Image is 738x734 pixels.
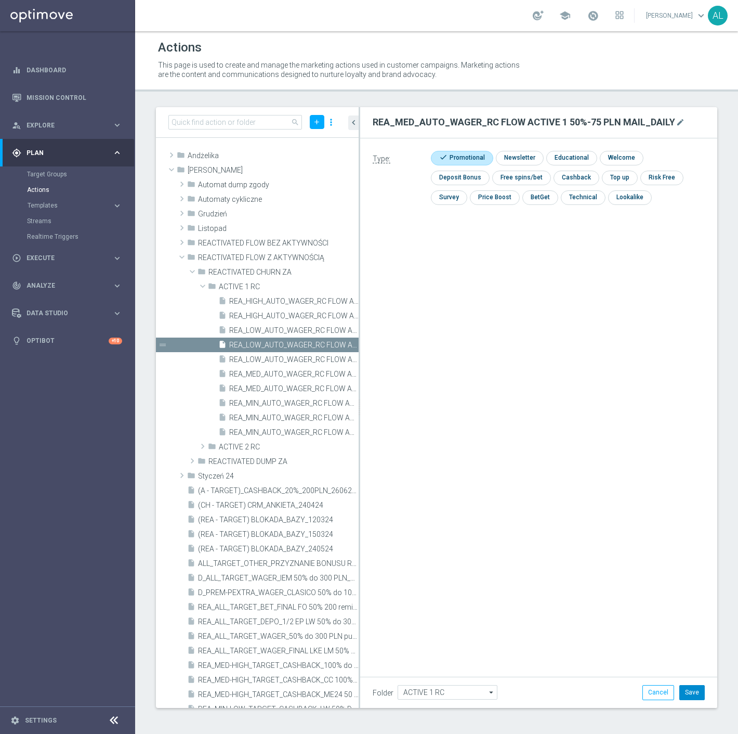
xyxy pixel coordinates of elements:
[11,309,123,317] div: Data Studio keyboard_arrow_right
[229,326,359,335] span: REA_LOW_AUTO_WAGER_RC FLOW ACTIVE 1 50%-50 PLN - reminder_DAILY
[675,116,686,128] button: mode_edit
[198,195,359,204] span: Automaty cykliczne
[11,66,123,74] button: equalizer Dashboard
[27,122,112,128] span: Explore
[12,308,112,318] div: Data Studio
[187,253,195,265] i: folder
[198,545,359,553] span: (REA - TARGET) BLOKADA_BAZY_240524
[12,121,21,130] i: person_search
[112,120,122,130] i: keyboard_arrow_right
[112,308,122,318] i: keyboard_arrow_right
[219,443,359,452] span: ACTIVE 2 RC
[198,239,359,248] span: REACTIVATED FLOW BEZ AKTYWNO&#x15A;CI
[27,213,134,229] div: Streams
[12,281,21,290] i: track_changes
[12,148,112,158] div: Plan
[112,281,122,291] i: keyboard_arrow_right
[218,398,227,410] i: insert_drive_file
[187,632,195,643] i: insert_drive_file
[12,66,21,75] i: equalizer
[12,281,112,290] div: Analyze
[187,224,195,236] i: folder
[12,336,21,345] i: lightbulb
[187,602,195,614] i: insert_drive_file
[187,690,195,702] i: insert_drive_file
[187,675,195,687] i: insert_drive_file
[187,530,195,542] i: insert_drive_file
[373,689,393,698] label: Folder
[177,151,185,163] i: folder
[12,148,21,158] i: gps_fixed
[198,617,359,626] span: REA_ALL_TARGET_DEPO_1/2 EP LW 50% do 300 PLN sms_060525
[27,255,112,261] span: Execute
[188,151,359,160] span: And&#x17C;elika
[708,6,728,25] div: AL
[109,338,122,344] div: +10
[208,442,216,454] i: folder
[218,297,227,308] i: insert_drive_file
[158,60,524,79] p: This page is used to create and manage the marketing actions used in customer campaigns. Marketin...
[12,253,112,263] div: Execute
[27,170,108,178] a: Target Groups
[208,457,359,466] span: REACTIVATED DUMP ZA
[197,267,206,279] i: folder
[645,8,708,23] a: [PERSON_NAME]keyboard_arrow_down
[27,56,122,84] a: Dashboard
[198,676,359,685] span: REA_MED-HIGH_TARGET_CASHBACK_CC 100% do 300 PLN push_170924
[27,186,108,194] a: Actions
[27,217,108,225] a: Streams
[112,253,122,263] i: keyboard_arrow_right
[229,428,359,437] span: REA_MIN_AUTO_WAGER_RC FLOW ACTIVE 1 50%-25 PLN_DAILY
[187,209,195,221] i: folder
[291,118,299,126] span: search
[187,238,195,250] i: folder
[187,559,195,571] i: insert_drive_file
[28,202,102,209] span: Templates
[198,603,359,612] span: REA_ALL_TARGET_BET_FINAL FO 50% 200 reminder_080624
[177,165,185,177] i: folder
[229,384,359,393] span: REA_MED_AUTO_WAGER_RC FLOW ACTIVE 1 50%-75 PLN_DAILY
[229,370,359,379] span: REA_MED_AUTO_WAGER_RC FLOW ACTIVE 1 50%-75 PLN - reminder_DAILY
[229,297,359,306] span: REA_HIGH_AUTO_WAGER_RC FLOW ACTIVE 1 50%-100 PLN - reminder_DAILY
[187,544,195,556] i: insert_drive_file
[112,201,122,211] i: keyboard_arrow_right
[11,121,123,130] button: person_search Explore keyboard_arrow_right
[27,233,108,241] a: Realtime Triggers
[27,282,112,289] span: Analyze
[198,690,359,699] span: REA_MED-HIGH_TARGET_CASHBACK_ME24 50 300 SMS1_170624
[373,154,390,163] span: Type:
[218,369,227,381] i: insert_drive_file
[198,181,359,189] span: Automat dump zgody
[187,180,195,192] i: folder
[12,253,21,263] i: play_circle_outline
[11,149,123,157] button: gps_fixed Plan keyboard_arrow_right
[310,115,324,129] button: add
[27,201,123,210] div: Templates keyboard_arrow_right
[198,559,359,568] span: ALL_TARGET_OTHER_PRZYZNANIE BONUSU REACTIVATED_080425
[11,94,123,102] button: Mission Control
[187,661,195,673] i: insert_drive_file
[348,115,359,130] button: chevron_left
[229,355,359,364] span: REA_LOW_AUTO_WAGER_RC FLOW ACTIVE 1 50%-50 PLN_DAILY
[198,588,359,597] span: D_PREM-PEXTRA_WAGER_CLASICO 50% do 1000 PLN sms_251024
[12,121,112,130] div: Explore
[198,632,359,641] span: REA_ALL_TARGET_WAGER_50% do 300 PLN push 2_130525
[198,647,359,655] span: REA_ALL_TARGET_WAGER_FINAL LKE LM 50% do 300 PLN part 2 test A_270525
[208,268,359,277] span: REACTIVATED CHURN ZA
[229,399,359,408] span: REA_MIN_AUTO_WAGER_RC FLOW ACTIVE 1 50%-25 PLN - reminder_DAILY
[188,166,359,175] span: Antoni L.
[158,40,202,55] h1: Actions
[187,471,195,483] i: folder
[198,530,359,539] span: (REA - TARGET) BLOKADA_BAZY_150324
[187,617,195,629] i: insert_drive_file
[187,646,195,658] i: insert_drive_file
[198,486,359,495] span: (A - TARGET)_CASHBACK_20%_200PLN_260623_MEDIA
[27,182,134,198] div: Actions
[11,337,123,345] div: lightbulb Optibot +10
[208,282,216,294] i: folder
[11,281,123,290] button: track_changes Analyze keyboard_arrow_right
[676,118,684,126] i: mode_edit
